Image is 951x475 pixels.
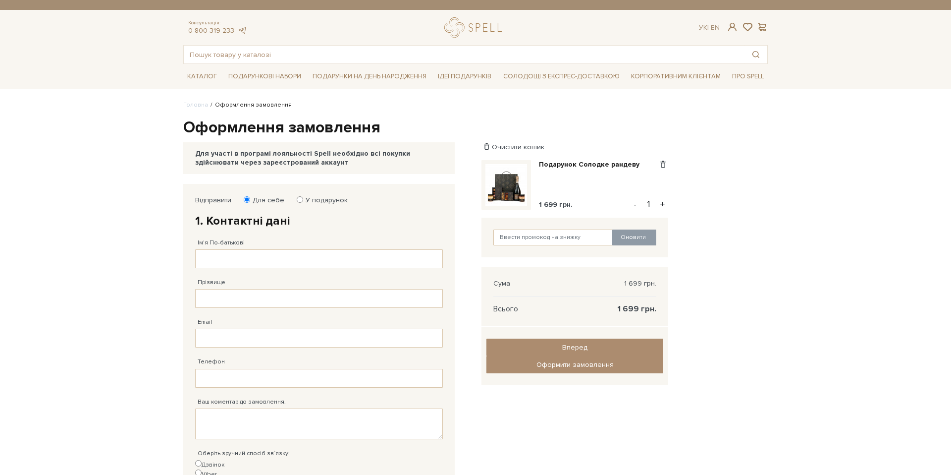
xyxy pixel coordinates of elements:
span: Оформити замовлення [536,360,614,369]
div: Ук [699,23,720,32]
a: logo [444,17,506,38]
input: У подарунок [297,196,303,203]
label: Ваш коментар до замовлення. [198,398,286,407]
span: Подарунки на День народження [309,69,430,84]
h1: Оформлення замовлення [183,118,768,138]
input: Ввести промокод на знижку [493,230,613,245]
img: Подарунок Солодке рандеву [485,164,527,206]
a: telegram [237,26,247,35]
div: Очистити кошик [481,142,668,152]
button: Пошук товару у каталозі [744,46,767,63]
div: Для участі в програмі лояльності Spell необхідно всі покупки здійснювати через зареєстрований акк... [195,149,443,167]
a: Солодощі з експрес-доставкою [499,68,624,85]
span: 1 699 грн. [618,304,656,313]
label: Оберіть зручний спосіб зв`язку: [198,449,290,458]
label: Email [198,318,212,327]
label: Прізвище [198,278,225,287]
label: Для себе [246,196,284,205]
a: Головна [183,101,208,109]
label: У подарунок [299,196,348,205]
a: Корпоративним клієнтам [627,68,725,85]
span: 1 699 грн. [539,200,573,209]
li: Оформлення замовлення [208,101,292,110]
span: 1 699 грн. [624,279,656,288]
a: En [711,23,720,32]
span: | [707,23,709,32]
button: Оновити [612,230,656,245]
a: Подарунок Солодке рандеву [539,160,647,169]
span: Подарункові набори [224,69,305,84]
label: Ім'я По-батькові [198,238,245,247]
span: Сума [493,279,510,288]
span: Всього [493,304,518,313]
span: Каталог [183,69,221,84]
span: Ідеї подарунків [434,69,495,84]
span: Про Spell [728,69,768,84]
h2: 1. Контактні дані [195,213,443,229]
a: 0 800 319 233 [188,26,234,35]
span: Вперед [562,343,587,352]
span: Консультація: [188,20,247,26]
input: Для себе [244,196,250,203]
label: Дзвінок [195,460,224,470]
label: Відправити [195,196,231,205]
button: + [657,197,668,212]
input: Дзвінок [195,460,202,467]
label: Телефон [198,357,225,366]
button: - [630,197,640,212]
input: Пошук товару у каталозі [184,46,744,63]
